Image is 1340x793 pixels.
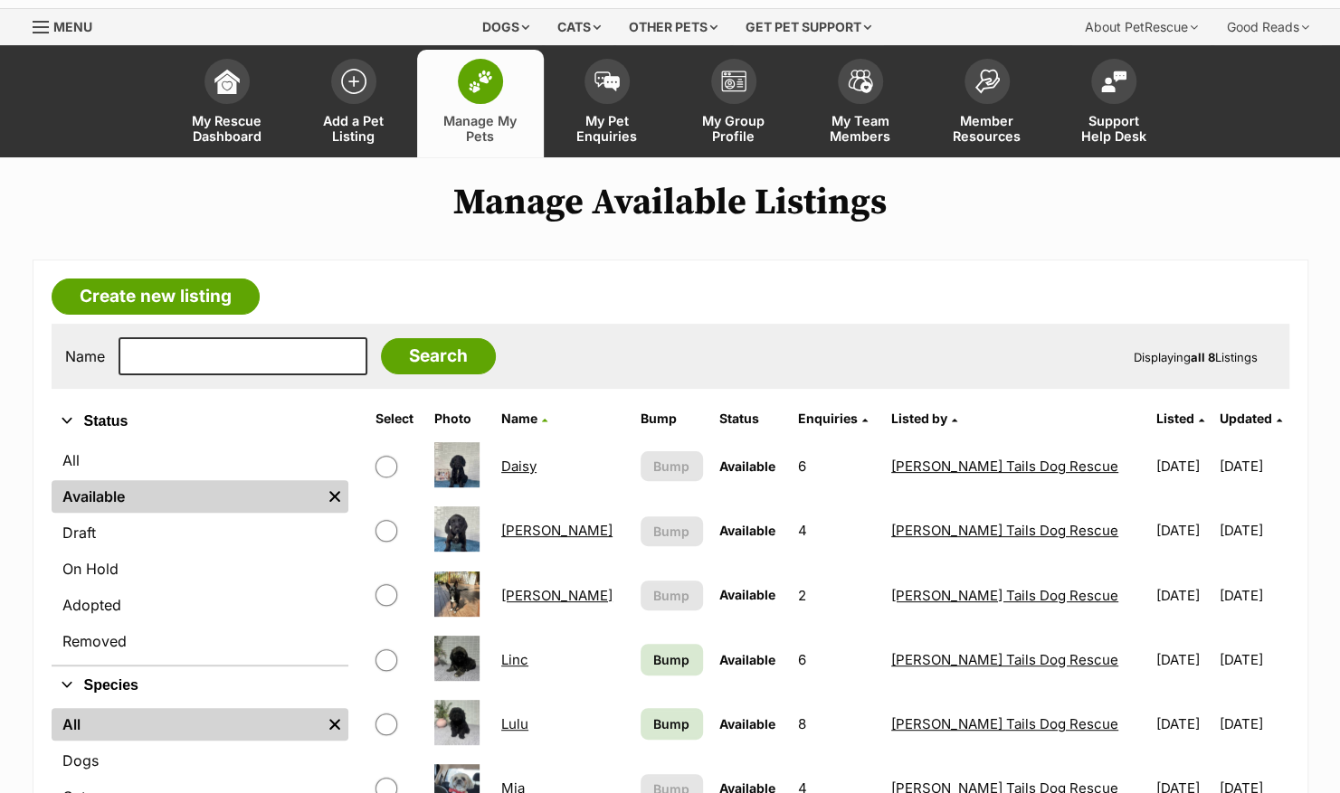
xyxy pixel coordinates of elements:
button: Bump [641,451,703,481]
td: [DATE] [1149,499,1217,562]
a: Removed [52,625,348,657]
span: Bump [653,714,689,733]
button: Bump [641,581,703,610]
span: Displaying Listings [1134,350,1258,364]
a: [PERSON_NAME] Tails Dog Rescue [891,651,1118,668]
span: Updated [1219,411,1271,426]
a: [PERSON_NAME] [501,522,613,539]
div: Get pet support [733,9,884,45]
a: Name [501,411,547,426]
span: Bump [653,457,689,476]
strong: all 8 [1191,350,1215,364]
a: Listed by [891,411,957,426]
span: Manage My Pets [440,113,521,144]
span: Available [719,716,775,732]
a: Manage My Pets [417,50,544,157]
td: 4 [791,499,882,562]
span: My Team Members [820,113,901,144]
div: About PetRescue [1072,9,1211,45]
a: Draft [52,516,348,549]
img: team-members-icon-5396bd8760b3fe7c0b43da4ab00e1e3bb1a5d9ba89233759b79545d2d3fc5d0d.svg [848,70,873,93]
a: Bump [641,708,703,740]
td: [DATE] [1149,693,1217,755]
a: [PERSON_NAME] Tails Dog Rescue [891,458,1118,475]
span: Menu [53,19,92,34]
span: Available [719,587,775,602]
th: Select [368,404,425,433]
span: Available [719,458,775,474]
span: Available [719,523,775,538]
span: Name [501,411,537,426]
td: [DATE] [1219,499,1287,562]
input: Search [381,338,496,374]
div: Cats [545,9,613,45]
a: Listed [1156,411,1204,426]
a: [PERSON_NAME] Tails Dog Rescue [891,587,1118,604]
a: Menu [33,9,105,42]
td: [DATE] [1149,628,1217,691]
th: Bump [633,404,710,433]
td: [DATE] [1219,628,1287,691]
td: [DATE] [1149,564,1217,627]
span: Bump [653,522,689,541]
td: [DATE] [1149,435,1217,497]
a: Linc [501,651,528,668]
a: Remove filter [321,708,348,741]
a: All [52,444,348,477]
a: Updated [1219,411,1281,426]
a: Available [52,480,321,513]
span: Listed by [891,411,947,426]
td: [DATE] [1219,435,1287,497]
span: My Rescue Dashboard [186,113,268,144]
span: Add a Pet Listing [313,113,394,144]
a: On Hold [52,552,348,585]
th: Photo [427,404,492,433]
td: 8 [791,693,882,755]
a: [PERSON_NAME] Tails Dog Rescue [891,715,1118,732]
th: Status [712,404,789,433]
span: Available [719,652,775,667]
span: Bump [653,586,689,605]
a: Bump [641,644,703,675]
a: All [52,708,321,741]
a: Support Help Desk [1050,50,1177,157]
img: member-resources-icon-8e73f808a243e03378d46382f2149f9095a855e16c252ad45f914b54edf8863c.svg [974,69,1000,93]
a: [PERSON_NAME] Tails Dog Rescue [891,522,1118,539]
span: translation missing: en.admin.listings.index.attributes.enquiries [798,411,858,426]
img: help-desk-icon-fdf02630f3aa405de69fd3d07c3f3aa587a6932b1a1747fa1d2bba05be0121f9.svg [1101,71,1126,92]
a: Adopted [52,589,348,621]
div: Status [52,440,348,665]
span: Bump [653,650,689,669]
label: Name [65,348,105,364]
button: Species [52,674,348,697]
td: 6 [791,628,882,691]
a: Dogs [52,744,348,777]
a: My Team Members [797,50,924,157]
button: Status [52,410,348,433]
a: Add a Pet Listing [290,50,417,157]
span: Listed [1156,411,1194,426]
td: 2 [791,564,882,627]
a: Create new listing [52,278,260,315]
img: pet-enquiries-icon-7e3ad2cf08bfb03b45e93fb7055b45f3efa6380592205ae92323e6603595dc1f.svg [594,71,620,91]
a: Enquiries [798,411,868,426]
span: My Group Profile [693,113,775,144]
a: My Group Profile [670,50,797,157]
img: group-profile-icon-3fa3cf56718a62981997c0bc7e787c4b2cf8bcc04b72c1350f741eb67cf2f40e.svg [721,71,746,92]
span: Support Help Desk [1073,113,1155,144]
a: [PERSON_NAME] [501,587,613,604]
div: Good Reads [1214,9,1322,45]
button: Bump [641,516,703,546]
img: manage-my-pets-icon-02211641906a0b7f246fdf0571729dbe1e7629f14944591b6c1af311fb30b64b.svg [468,70,493,93]
a: Member Resources [924,50,1050,157]
a: Daisy [501,458,537,475]
td: 6 [791,435,882,497]
a: Remove filter [321,480,348,513]
div: Dogs [470,9,542,45]
img: add-pet-listing-icon-0afa8454b4691262ce3f59096e99ab1cd57d4a30225e0717b998d2c9b9846f56.svg [341,69,366,94]
img: dashboard-icon-eb2f2d2d3e046f16d808141f083e7271f6b2e854fb5c12c21221c1fb7104beca.svg [214,69,240,94]
a: My Rescue Dashboard [164,50,290,157]
span: Member Resources [946,113,1028,144]
div: Other pets [616,9,730,45]
td: [DATE] [1219,693,1287,755]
